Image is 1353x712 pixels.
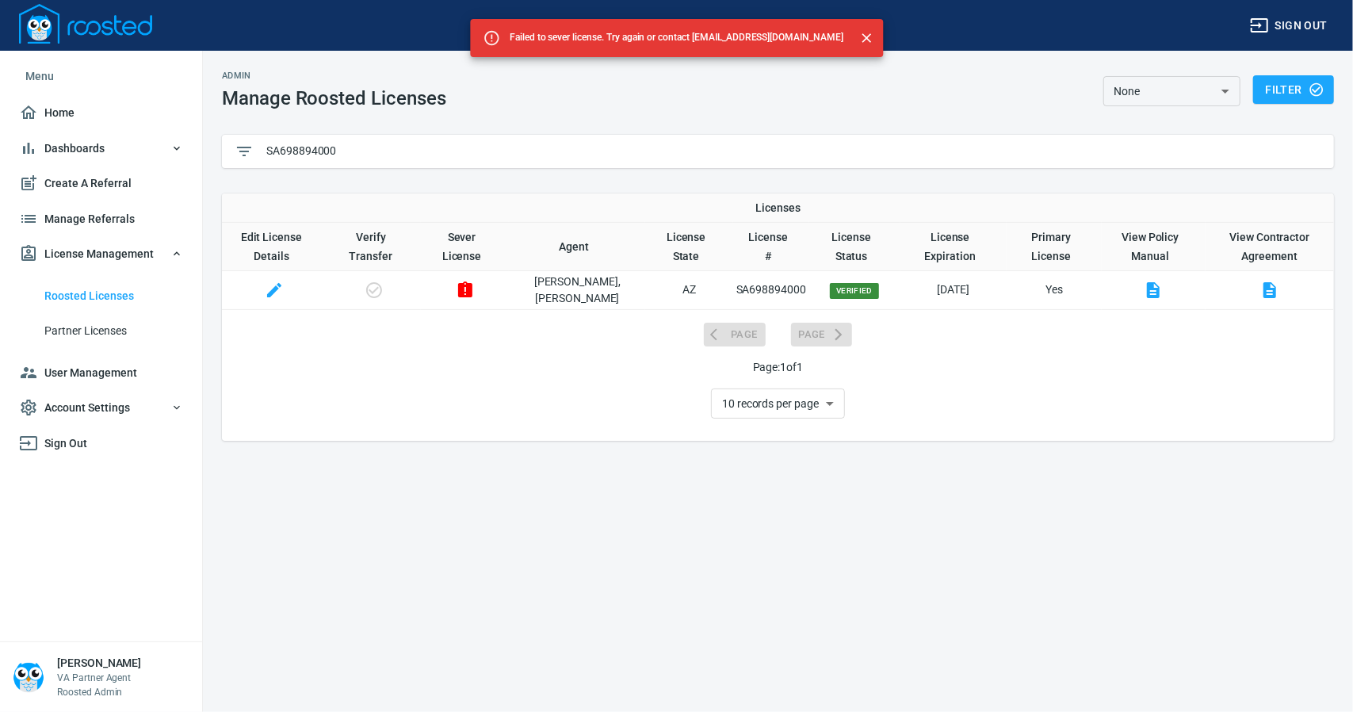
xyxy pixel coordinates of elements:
button: License Management [13,236,189,272]
th: Edit License Details [222,222,327,270]
span: Account Settings [19,398,183,418]
a: Sign Out [13,426,189,461]
th: Sever License [421,222,510,270]
span: Roosted Licenses [44,286,183,306]
span: License Management [19,244,183,264]
th: Toggle SortBy [1007,222,1102,270]
img: Person [13,661,44,693]
th: Toggle SortBy [900,222,1007,270]
button: Filter [1253,75,1334,105]
button: Account Settings [13,390,189,426]
p: [PERSON_NAME] , [PERSON_NAME] [509,274,645,307]
h6: [PERSON_NAME] [57,655,141,671]
button: Sign out [1244,11,1334,40]
p: Page: 1 of 1 [222,359,1334,376]
a: Create A Referral [13,166,189,201]
input: Type to Filter [266,140,1321,163]
span: Create A Referral [19,174,183,193]
p: VA Partner Agent [57,671,141,685]
p: Roosted Admin [57,685,141,699]
span: Sign Out [19,434,183,454]
span: Verified [830,283,879,299]
a: User Management [13,355,189,391]
a: Roosted Licenses [13,278,189,314]
th: Toggle SortBy [509,222,645,270]
button: Close [856,28,877,48]
span: User Management [19,363,183,383]
th: View Contractor Agreement [1206,222,1334,270]
span: Manage Referrals [19,209,183,229]
span: Filter [1266,80,1321,100]
iframe: Chat [1286,641,1341,700]
span: Home [19,103,183,123]
th: View Policy Manual [1102,222,1206,270]
th: Toggle SortBy [809,222,900,270]
p: [DATE] [900,281,1007,298]
span: Sign out [1250,16,1328,36]
th: Toggle SortBy [645,222,733,270]
a: Manage Referrals [13,201,189,237]
h2: Admin [222,71,446,81]
span: Partner Licenses [44,321,183,341]
p: Yes [1007,281,1102,298]
button: Dashboards [13,131,189,167]
th: Toggle SortBy [733,222,809,270]
h1: Manage Roosted Licenses [222,87,446,109]
span: Dashboards [19,139,183,159]
img: Logo [19,4,152,44]
p: AZ [645,281,733,298]
th: Verify Transfer [327,222,421,270]
th: Licenses [222,193,1334,223]
p: SA698894000 [733,281,809,298]
a: Home [13,95,189,131]
div: Failed to sever license. Try again or contact [EMAIL_ADDRESS][DOMAIN_NAME] [510,24,843,52]
a: Partner Licenses [13,313,189,349]
li: Menu [13,57,189,95]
